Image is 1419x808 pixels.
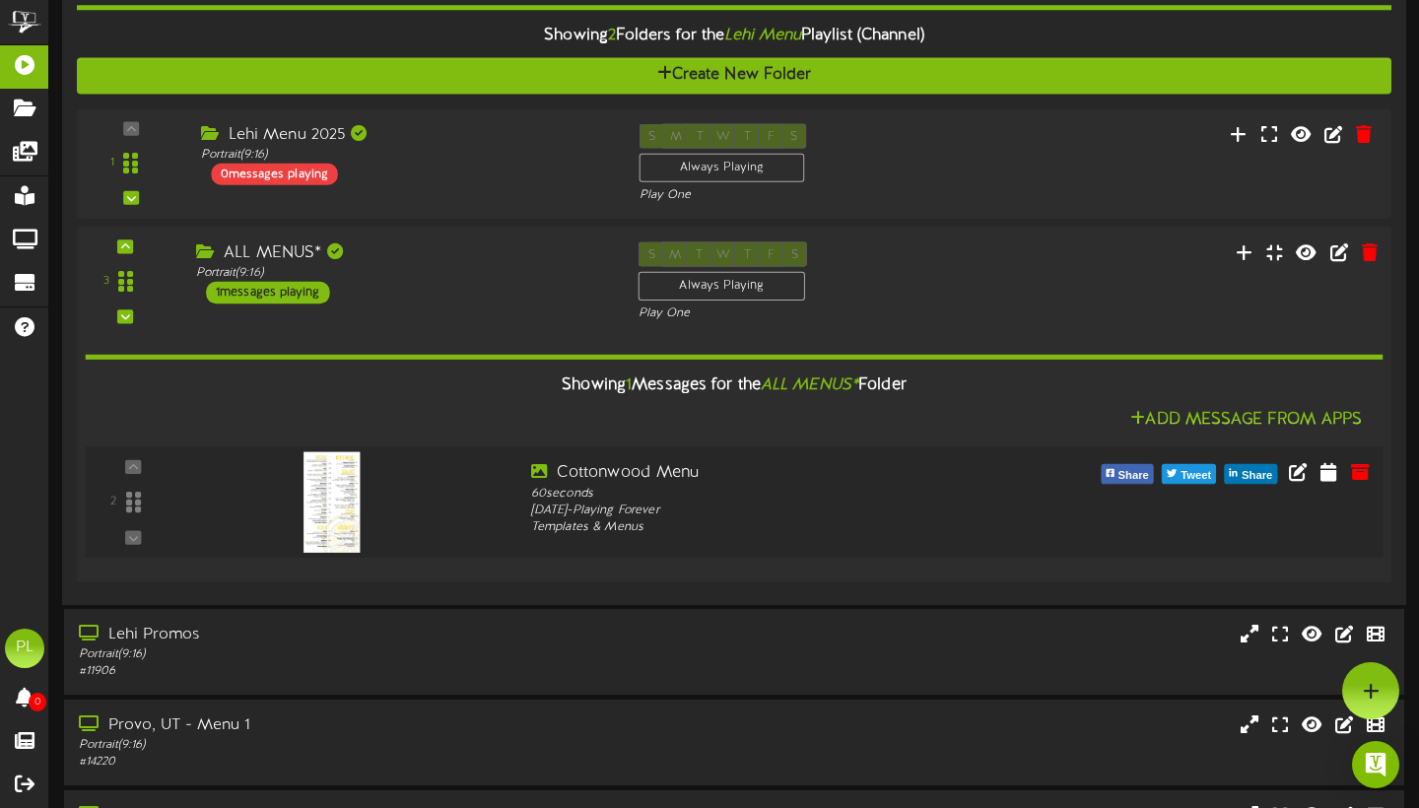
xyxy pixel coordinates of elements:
span: Tweet [1177,465,1215,487]
span: Share [1114,465,1152,487]
span: 2 [608,27,616,44]
i: ALL MENUS* [761,376,858,394]
span: 0 [29,693,46,711]
span: 1 [626,376,632,394]
span: Share [1238,465,1276,487]
div: Showing Messages for the Folder [70,365,1397,407]
div: Portrait ( 9:16 ) [196,264,609,281]
button: Tweet [1162,464,1216,484]
div: # 11906 [79,663,608,680]
button: Create New Folder [77,57,1391,94]
button: Add Message From Apps [1124,407,1368,432]
div: 60 seconds [531,485,1047,503]
div: Lehi Promos [79,624,608,646]
div: Templates & Menus [531,519,1047,537]
i: Lehi Menu [724,27,801,44]
div: ALL MENUS* [196,241,609,264]
div: Play One [639,305,940,322]
img: 5b344c9e-0042-4bf7-a653-e620e332def2.png [304,451,361,552]
div: Portrait ( 9:16 ) [79,737,608,754]
div: Provo, UT - Menu 1 [79,714,608,737]
div: 1 messages playing [206,282,330,303]
div: Always Playing [640,153,805,181]
button: Share [1101,464,1154,484]
div: Always Playing [639,271,805,301]
div: Cottonwood Menu [531,461,1047,484]
div: Lehi Menu 2025 [201,123,610,146]
div: Portrait ( 9:16 ) [201,146,610,163]
div: Portrait ( 9:16 ) [79,646,608,663]
div: Open Intercom Messenger [1352,741,1399,788]
div: 0 messages playing [211,163,337,184]
div: Showing Folders for the Playlist (Channel) [62,15,1406,57]
div: Play One [640,186,938,203]
button: Share [1225,464,1278,484]
div: [DATE] - Playing Forever [531,502,1047,519]
div: # 14220 [79,754,608,771]
div: PL [5,629,44,668]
